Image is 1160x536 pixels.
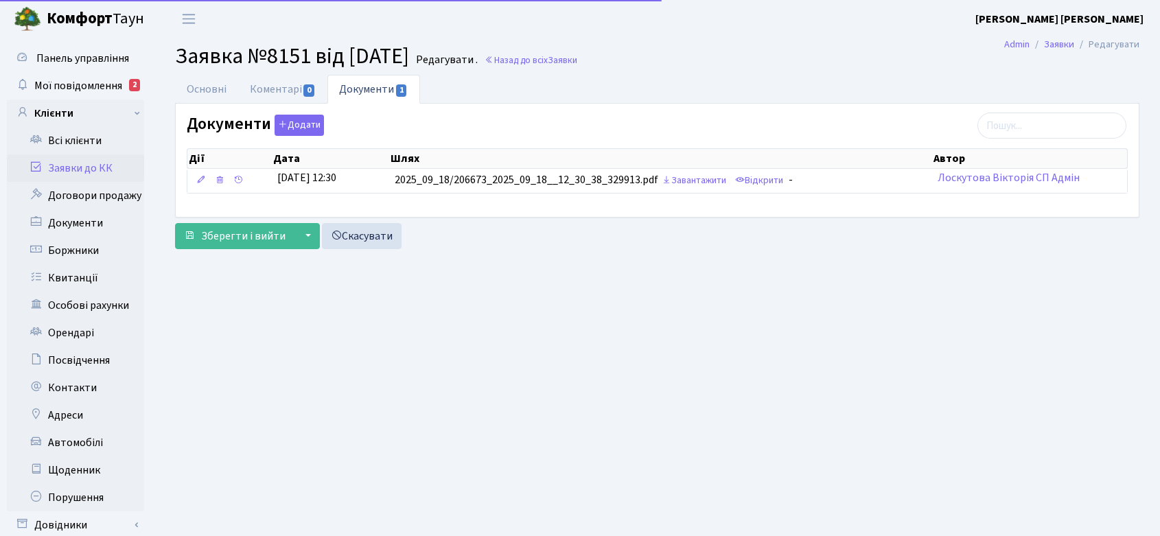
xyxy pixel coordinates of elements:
[975,12,1144,27] b: [PERSON_NAME] [PERSON_NAME]
[36,51,129,66] span: Панель управління
[327,75,419,104] a: Документи
[7,319,144,347] a: Орендарі
[322,223,402,249] a: Скасувати
[7,182,144,209] a: Договори продажу
[485,54,577,67] a: Назад до всіхЗаявки
[7,72,144,100] a: Мої повідомлення2
[47,8,144,31] span: Таун
[303,84,314,97] span: 0
[175,223,294,249] button: Зберегти і вийти
[7,127,144,154] a: Всі клієнти
[389,169,932,193] td: 2025_09_18/206673_2025_09_18__12_30_38_329913.pdf
[275,115,324,136] button: Документи
[7,45,144,72] a: Панель управління
[7,374,144,401] a: Контакти
[34,78,122,93] span: Мої повідомлення
[7,209,144,237] a: Документи
[238,75,327,104] a: Коментарі
[548,54,577,67] span: Заявки
[389,149,932,168] th: Шлях
[175,40,409,72] span: Заявка №8151 від [DATE]
[7,237,144,264] a: Боржники
[7,456,144,484] a: Щоденник
[47,8,113,30] b: Комфорт
[201,229,286,244] span: Зберегти і вийти
[7,347,144,374] a: Посвідчення
[984,30,1160,59] nav: breadcrumb
[175,75,238,104] a: Основні
[7,100,144,127] a: Клієнти
[658,170,730,191] a: Завантажити
[7,484,144,511] a: Порушення
[975,11,1144,27] a: [PERSON_NAME] [PERSON_NAME]
[7,429,144,456] a: Автомобілі
[938,170,1080,185] a: Лоскутова Вікторія СП Адмін
[7,401,144,429] a: Адреси
[396,84,407,97] span: 1
[413,54,478,67] small: Редагувати .
[1044,37,1074,51] a: Заявки
[977,113,1126,139] input: Пошук...
[187,149,272,168] th: Дії
[172,8,206,30] button: Переключити навігацію
[7,154,144,182] a: Заявки до КК
[14,5,41,33] img: logo.png
[932,149,1127,168] th: Автор
[7,292,144,319] a: Особові рахунки
[7,264,144,292] a: Квитанції
[187,115,324,136] label: Документи
[789,173,793,188] span: -
[1004,37,1030,51] a: Admin
[732,170,787,191] a: Відкрити
[272,149,389,168] th: Дата
[129,79,140,91] div: 2
[271,113,324,137] a: Додати
[1074,37,1139,52] li: Редагувати
[277,170,336,185] span: [DATE] 12:30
